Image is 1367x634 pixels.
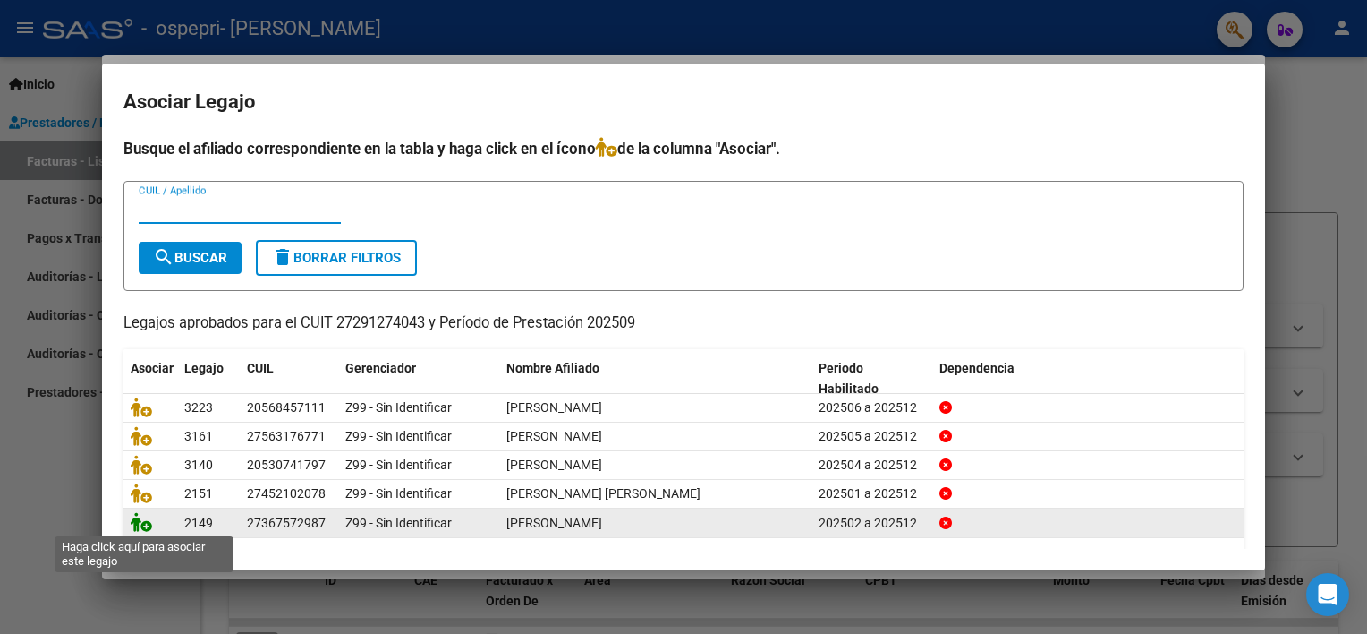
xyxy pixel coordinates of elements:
datatable-header-cell: Gerenciador [338,349,499,408]
div: 20530741797 [247,455,326,475]
span: Asociar [131,361,174,375]
datatable-header-cell: Asociar [123,349,177,408]
span: CUIL [247,361,274,375]
div: 18 registros [123,544,344,589]
span: 3223 [184,400,213,415]
p: Legajos aprobados para el CUIT 27291274043 y Período de Prestación 202509 [123,313,1244,335]
span: ALVAREZ ROCIO DAIANA [506,516,602,530]
span: RETAMAL SANTINO BENJAMIN [506,458,602,472]
span: Z99 - Sin Identificar [345,516,452,530]
datatable-header-cell: CUIL [240,349,338,408]
div: 27367572987 [247,513,326,534]
span: Buscar [153,250,227,266]
mat-icon: delete [272,246,293,268]
div: 27452102078 [247,484,326,504]
div: 202502 a 202512 [819,513,925,534]
span: 3161 [184,429,213,443]
span: Z99 - Sin Identificar [345,486,452,501]
span: Z99 - Sin Identificar [345,400,452,415]
div: 202504 a 202512 [819,455,925,475]
h2: Asociar Legajo [123,85,1244,119]
datatable-header-cell: Dependencia [932,349,1244,408]
span: 2149 [184,516,213,530]
div: Open Intercom Messenger [1306,573,1349,616]
span: Dependencia [939,361,1015,375]
span: Gerenciador [345,361,416,375]
span: Legajo [184,361,224,375]
div: 202505 a 202512 [819,426,925,447]
div: 20568457111 [247,398,326,418]
button: Borrar Filtros [256,240,417,276]
datatable-header-cell: Nombre Afiliado [499,349,811,408]
datatable-header-cell: Legajo [177,349,240,408]
mat-icon: search [153,246,174,268]
datatable-header-cell: Periodo Habilitado [811,349,932,408]
button: Buscar [139,242,242,274]
span: MENDEZ BARRIGA LUISANA DANALI [506,429,602,443]
div: 202501 a 202512 [819,484,925,504]
span: Z99 - Sin Identificar [345,429,452,443]
span: Z99 - Sin Identificar [345,458,452,472]
span: Nombre Afiliado [506,361,599,375]
div: 202506 a 202512 [819,398,925,418]
span: Periodo Habilitado [819,361,879,396]
span: 2151 [184,486,213,501]
h4: Busque el afiliado correspondiente en la tabla y haga click en el ícono de la columna "Asociar". [123,137,1244,160]
span: 3140 [184,458,213,472]
span: AEDO MAXIMO [506,400,602,415]
span: SOLIS NAHIARA EVELIN [506,486,700,501]
span: Borrar Filtros [272,250,401,266]
div: 27563176771 [247,426,326,447]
